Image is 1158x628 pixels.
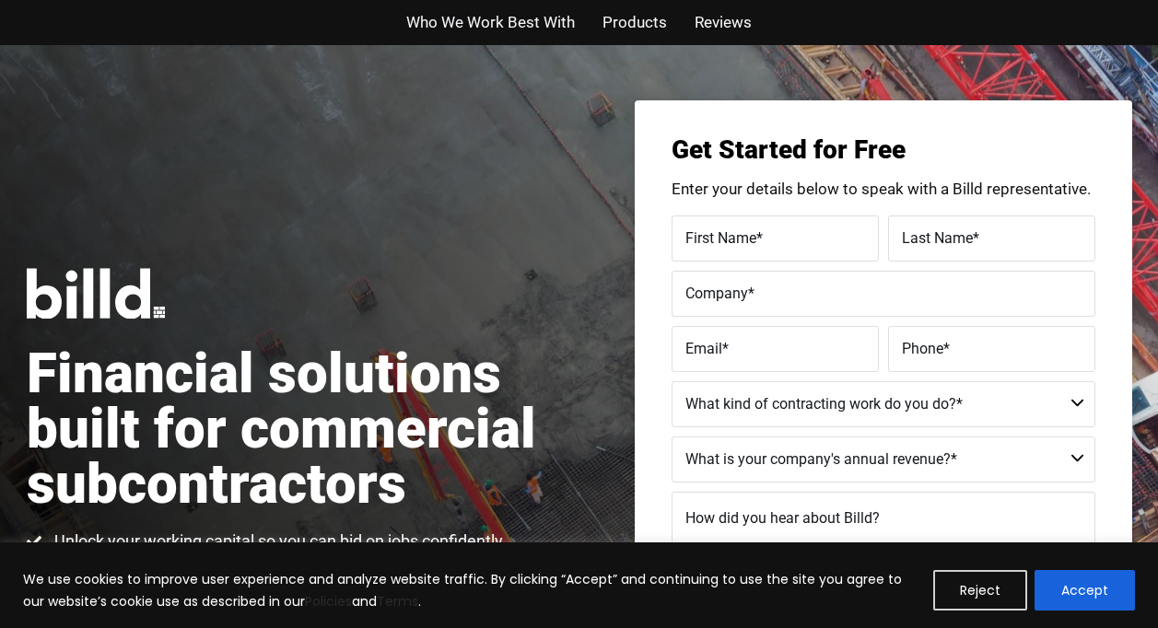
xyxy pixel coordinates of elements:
[23,568,919,612] p: We use cookies to improve user experience and analyze website traffic. By clicking “Accept” and c...
[672,137,1095,163] h3: Get Started for Free
[377,592,418,611] a: Terms
[902,228,973,246] span: Last Name
[933,570,1027,611] button: Reject
[1035,570,1135,611] button: Accept
[50,530,503,552] span: Unlock your working capital so you can bid on jobs confidently
[685,228,756,246] span: First Name
[685,339,722,356] span: Email
[27,346,579,512] h1: Financial solutions built for commercial subcontractors
[305,592,352,611] a: Policies
[685,509,880,527] span: How did you hear about Billd?
[602,9,667,36] a: Products
[695,9,752,36] a: Reviews
[406,9,575,36] a: Who We Work Best With
[902,339,943,356] span: Phone
[685,284,748,301] span: Company
[672,181,1095,197] p: Enter your details below to speak with a Billd representative.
